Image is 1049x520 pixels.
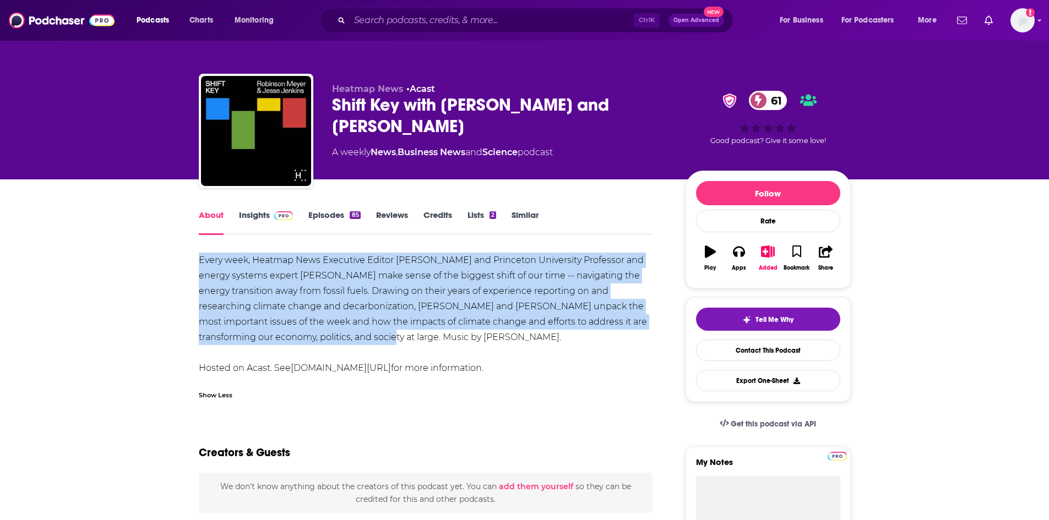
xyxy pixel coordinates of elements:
[235,13,274,28] span: Monitoring
[199,446,290,459] h2: Creators & Guests
[811,238,840,278] button: Share
[1010,8,1035,32] img: User Profile
[686,84,851,152] div: verified Badge61Good podcast? Give it some love!
[189,13,213,28] span: Charts
[910,12,950,29] button: open menu
[274,211,293,220] img: Podchaser Pro
[465,147,482,157] span: and
[742,315,751,324] img: tell me why sparkle
[828,450,847,461] a: Pro website
[696,308,840,331] button: tell me why sparkleTell Me Why
[406,84,435,94] span: •
[199,253,653,376] div: Every week, Heatmap News Executive Editor [PERSON_NAME] and Princeton University Professor and en...
[330,8,744,33] div: Search podcasts, credits, & more...
[696,210,840,232] div: Rate
[782,238,811,278] button: Bookmark
[634,13,660,28] span: Ctrl K
[227,12,288,29] button: open menu
[239,210,293,235] a: InsightsPodchaser Pro
[696,457,840,476] label: My Notes
[423,210,452,235] a: Credits
[182,12,220,29] a: Charts
[1026,8,1035,17] svg: Add a profile image
[696,370,840,391] button: Export One-Sheet
[828,452,847,461] img: Podchaser Pro
[980,11,997,30] a: Show notifications dropdown
[376,210,408,235] a: Reviews
[220,481,631,503] span: We don't know anything about the creators of this podcast yet . You can so they can be credited f...
[673,18,719,23] span: Open Advanced
[725,238,753,278] button: Apps
[482,147,518,157] a: Science
[760,91,787,110] span: 61
[410,84,435,94] a: Acast
[732,265,746,271] div: Apps
[332,146,553,159] div: A weekly podcast
[668,14,724,27] button: Open AdvancedNew
[129,12,183,29] button: open menu
[9,10,115,31] img: Podchaser - Follow, Share and Rate Podcasts
[137,13,169,28] span: Podcasts
[753,238,782,278] button: Added
[1010,8,1035,32] span: Logged in as DeversFranklin
[291,363,391,373] a: [DOMAIN_NAME][URL]
[490,211,496,219] div: 2
[332,84,404,94] span: Heatmap News
[350,12,634,29] input: Search podcasts, credits, & more...
[772,12,837,29] button: open menu
[704,7,724,17] span: New
[731,419,816,429] span: Get this podcast via API
[308,210,360,235] a: Episodes85
[719,94,740,108] img: verified Badge
[350,211,360,219] div: 85
[1010,8,1035,32] button: Show profile menu
[953,11,971,30] a: Show notifications dropdown
[199,210,224,235] a: About
[834,12,910,29] button: open menu
[696,340,840,361] a: Contact This Podcast
[711,410,825,437] a: Get this podcast via API
[841,13,894,28] span: For Podcasters
[749,91,787,110] a: 61
[784,265,809,271] div: Bookmark
[468,210,496,235] a: Lists2
[780,13,823,28] span: For Business
[710,136,826,145] span: Good podcast? Give it some love!
[704,265,716,271] div: Play
[696,181,840,205] button: Follow
[918,13,937,28] span: More
[696,238,725,278] button: Play
[512,210,539,235] a: Similar
[759,265,778,271] div: Added
[398,147,465,157] a: Business News
[396,147,398,157] span: ,
[201,76,311,186] img: Shift Key with Robinson Meyer and Jesse Jenkins
[371,147,396,157] a: News
[499,482,573,491] button: add them yourself
[756,315,793,324] span: Tell Me Why
[818,265,833,271] div: Share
